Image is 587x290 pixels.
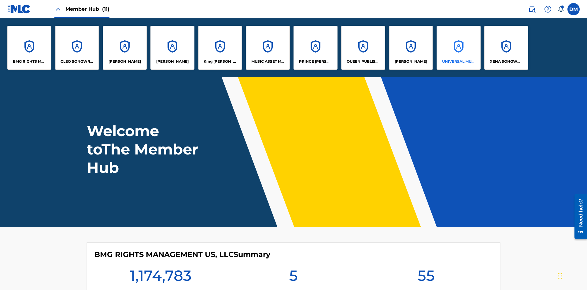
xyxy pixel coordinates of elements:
a: AccountsQUEEN PUBLISHA [341,26,385,70]
img: help [544,6,552,13]
a: Accounts[PERSON_NAME] [103,26,147,70]
p: QUEEN PUBLISHA [347,59,380,64]
span: (11) [102,6,109,12]
a: Accounts[PERSON_NAME] [389,26,433,70]
p: RONALD MCTESTERSON [395,59,427,64]
div: User Menu [567,3,580,15]
p: ELVIS COSTELLO [109,59,141,64]
h4: BMG RIGHTS MANAGEMENT US, LLC [94,250,270,259]
p: King McTesterson [204,59,237,64]
h1: 1,174,783 [130,266,191,288]
p: CLEO SONGWRITER [61,59,94,64]
h1: 55 [418,266,435,288]
img: Close [54,6,62,13]
div: Notifications [558,6,564,12]
img: MLC Logo [7,5,31,13]
p: UNIVERSAL MUSIC PUB GROUP [442,59,475,64]
a: AccountsKing [PERSON_NAME] [198,26,242,70]
a: AccountsPRINCE [PERSON_NAME] [293,26,338,70]
p: BMG RIGHTS MANAGEMENT US, LLC [13,59,46,64]
a: Public Search [526,3,538,15]
a: AccountsXENA SONGWRITER [484,26,528,70]
p: EYAMA MCSINGER [156,59,189,64]
a: AccountsUNIVERSAL MUSIC PUB GROUP [437,26,481,70]
div: Help [542,3,554,15]
div: Drag [558,267,562,285]
span: Member Hub [65,6,109,13]
img: search [528,6,536,13]
a: AccountsBMG RIGHTS MANAGEMENT US, LLC [7,26,51,70]
h1: 5 [289,266,298,288]
a: AccountsCLEO SONGWRITER [55,26,99,70]
iframe: Chat Widget [556,261,587,290]
p: MUSIC ASSET MANAGEMENT (MAM) [251,59,285,64]
a: AccountsMUSIC ASSET MANAGEMENT (MAM) [246,26,290,70]
h1: Welcome to The Member Hub [87,122,201,177]
iframe: Resource Center [570,192,587,242]
a: Accounts[PERSON_NAME] [150,26,194,70]
p: XENA SONGWRITER [490,59,523,64]
p: PRINCE MCTESTERSON [299,59,332,64]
